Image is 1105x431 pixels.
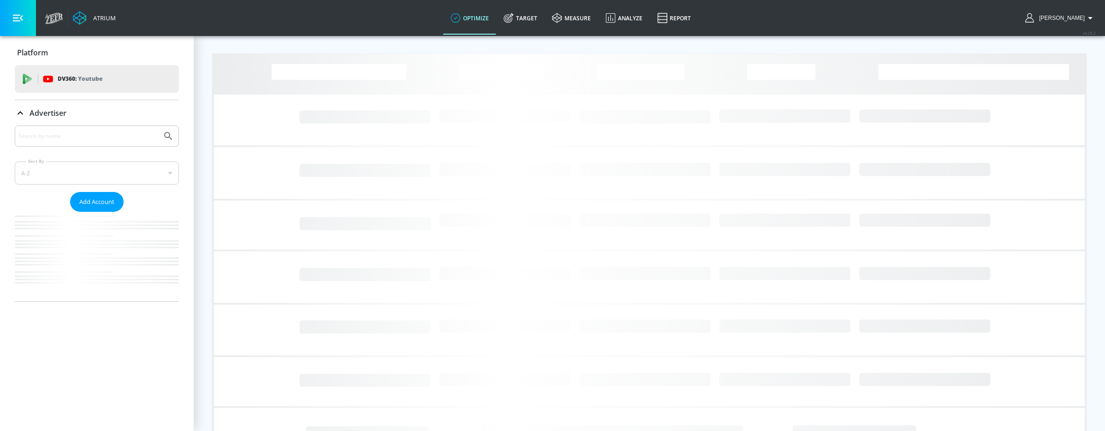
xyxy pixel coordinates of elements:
div: DV360: Youtube [15,65,179,93]
a: Atrium [73,11,116,25]
p: Advertiser [30,108,66,118]
nav: list of Advertiser [15,212,179,301]
div: Advertiser [15,126,179,301]
label: Sort By [26,158,46,164]
p: Platform [17,48,48,58]
span: login as: stefan.butura@zefr.com [1035,15,1085,21]
div: Platform [15,40,179,66]
a: measure [545,1,598,35]
a: optimize [443,1,496,35]
a: Target [496,1,545,35]
div: Atrium [89,14,116,22]
button: Add Account [70,192,124,212]
a: Report [650,1,698,35]
div: Advertiser [15,100,179,126]
p: DV360: [58,74,102,84]
a: Analyze [598,1,650,35]
div: A-Z [15,162,179,185]
span: v 4.25.2 [1083,30,1096,36]
input: Search by name [18,130,158,142]
span: Add Account [79,197,114,207]
p: Youtube [78,74,102,84]
button: [PERSON_NAME] [1025,12,1096,24]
